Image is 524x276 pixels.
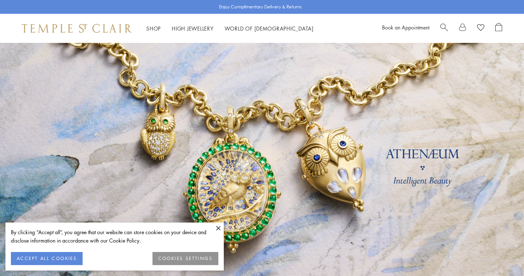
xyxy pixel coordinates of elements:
[225,25,314,32] a: World of [DEMOGRAPHIC_DATA]World of [DEMOGRAPHIC_DATA]
[152,252,218,265] button: COOKIES SETTINGS
[11,228,218,245] div: By clicking “Accept all”, you agree that our website can store cookies on your device and disclos...
[146,24,314,33] nav: Main navigation
[172,25,214,32] a: High JewelleryHigh Jewellery
[382,24,429,31] a: Book an Appointment
[219,3,302,11] p: Enjoy Complimentary Delivery & Returns
[477,23,484,34] a: View Wishlist
[495,23,502,34] a: Open Shopping Bag
[488,242,517,269] iframe: Gorgias live chat messenger
[22,24,132,33] img: Temple St. Clair
[440,23,448,34] a: Search
[146,25,161,32] a: ShopShop
[11,252,83,265] button: ACCEPT ALL COOKIES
